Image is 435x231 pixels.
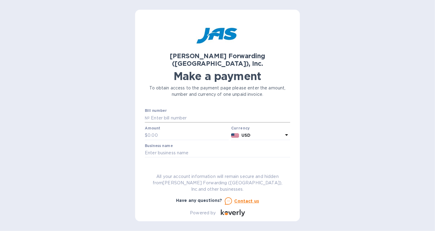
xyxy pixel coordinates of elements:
b: [PERSON_NAME] Forwarding ([GEOGRAPHIC_DATA]), Inc. [170,52,265,67]
p: Powered by [190,210,216,216]
p: № [145,115,150,121]
h1: Make a payment [145,70,290,82]
input: 0.00 [148,131,229,140]
p: To obtain access to the payment page please enter the amount, number and currency of one unpaid i... [145,85,290,98]
b: Have any questions? [176,198,222,203]
b: USD [241,133,251,138]
img: USD [231,133,239,138]
label: Amount [145,126,160,130]
input: Enter business name [145,149,290,158]
b: Currency [231,126,250,130]
label: Business name [145,144,173,148]
p: All your account information will remain secure and hidden from [PERSON_NAME] Forwarding ([GEOGRA... [145,173,290,192]
p: $ [145,132,148,139]
input: Enter bill number [150,113,290,122]
label: Bill number [145,109,167,113]
u: Contact us [234,199,259,203]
